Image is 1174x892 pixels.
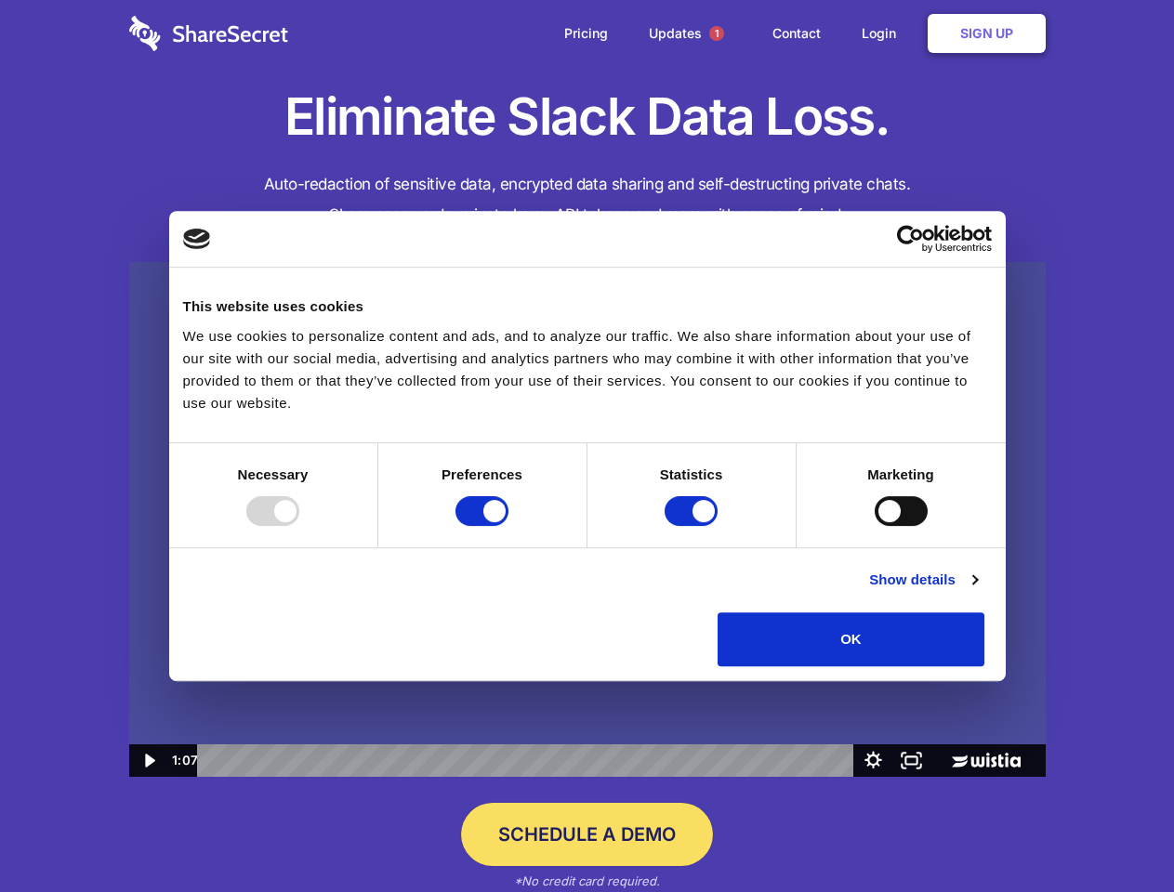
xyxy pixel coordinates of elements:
a: Contact [754,5,839,62]
a: Wistia Logo -- Learn More [930,744,1045,777]
div: This website uses cookies [183,295,992,318]
img: Sharesecret [129,262,1046,778]
img: logo [183,229,211,249]
a: Login [843,5,924,62]
div: We use cookies to personalize content and ads, and to analyze our traffic. We also share informat... [183,325,992,414]
a: Show details [869,569,977,591]
strong: Preferences [442,466,522,482]
em: *No credit card required. [514,873,660,888]
img: logo-wordmark-white-trans-d4663122ce5f474addd5e946df7df03e33cb6a1c49d2221995e7729f52c070b2.svg [129,16,288,51]
a: Usercentrics Cookiebot - opens in a new window [829,225,992,253]
strong: Marketing [867,466,934,482]
a: Sign Up [928,14,1046,53]
a: Schedule a Demo [461,803,713,866]
div: Playbar [212,744,845,777]
button: Show settings menu [854,744,892,777]
a: Pricing [546,5,627,62]
span: 1 [709,26,724,41]
h4: Auto-redaction of sensitive data, encrypted data sharing and self-destructing private chats. Shar... [129,169,1046,230]
button: Play Video [129,744,167,777]
button: Fullscreen [892,744,930,777]
strong: Necessary [238,466,309,482]
strong: Statistics [660,466,723,482]
h1: Eliminate Slack Data Loss. [129,84,1046,151]
button: OK [718,612,984,666]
